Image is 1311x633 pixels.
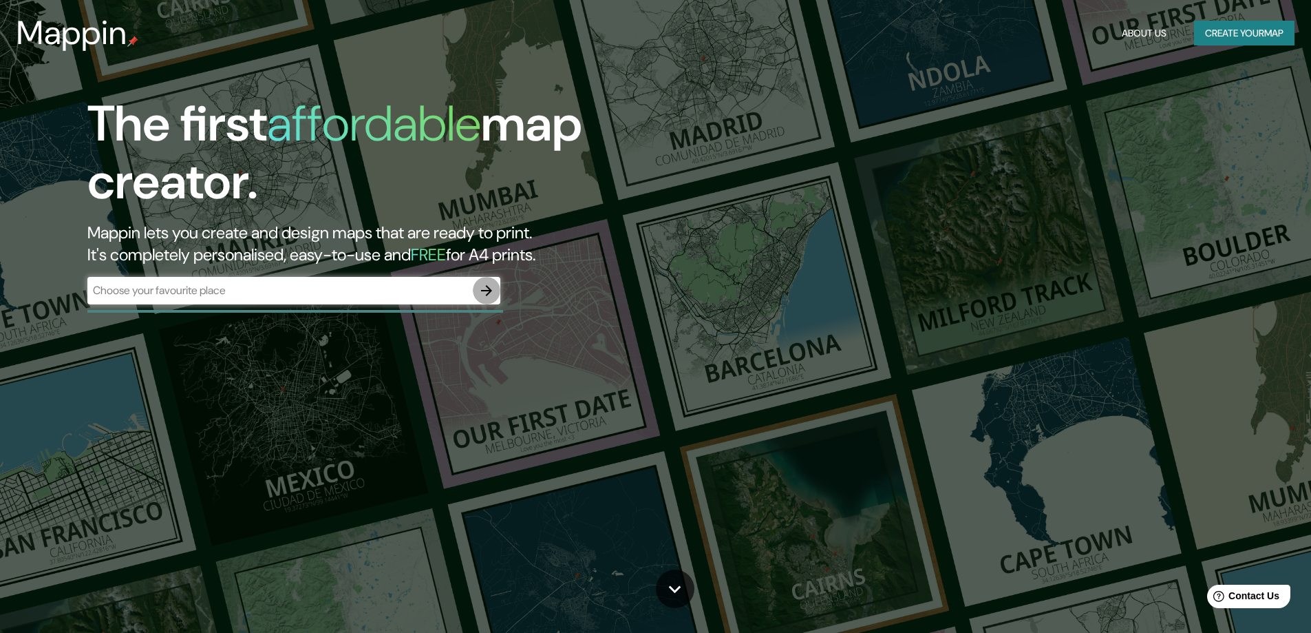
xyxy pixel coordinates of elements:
h5: FREE [411,244,446,265]
h1: The first map creator. [87,95,743,222]
button: About Us [1116,21,1172,46]
button: Create yourmap [1194,21,1294,46]
h3: Mappin [17,14,127,52]
iframe: Help widget launcher [1189,579,1296,618]
img: mappin-pin [127,36,138,47]
h1: affordable [267,92,481,156]
input: Choose your favourite place [87,282,473,298]
h2: Mappin lets you create and design maps that are ready to print. It's completely personalised, eas... [87,222,743,266]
